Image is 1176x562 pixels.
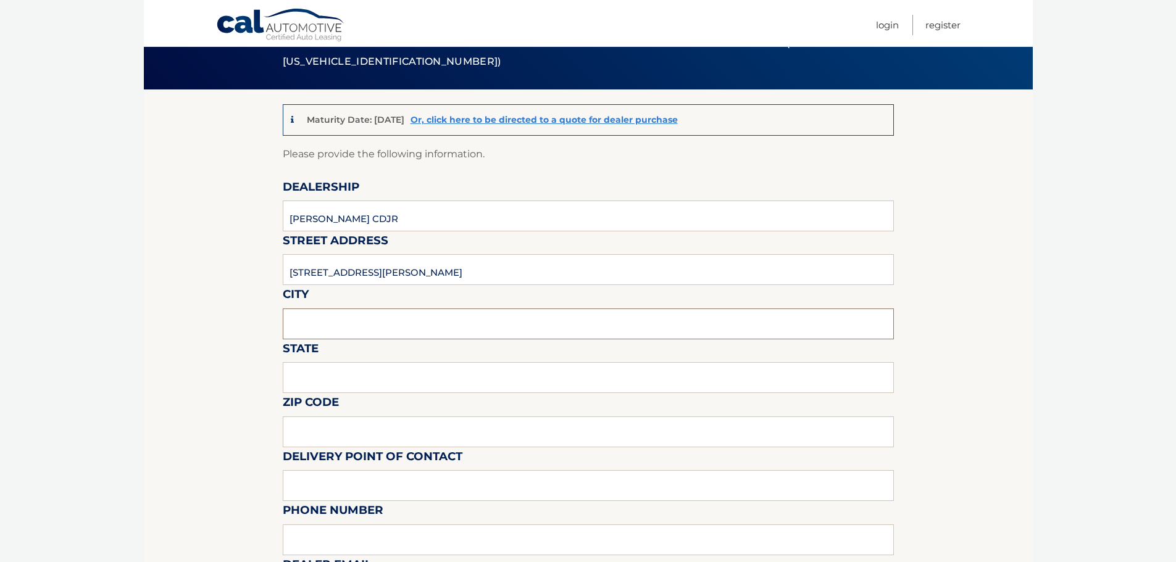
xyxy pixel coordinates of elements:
[283,339,319,362] label: State
[283,231,388,254] label: Street Address
[283,393,339,416] label: Zip Code
[307,114,404,125] p: Maturity Date: [DATE]
[283,178,359,200] label: Dealership
[925,15,961,35] a: Register
[283,285,309,308] label: City
[411,114,678,125] a: Or, click here to be directed to a quote for dealer purchase
[283,447,462,470] label: Delivery Point of Contact
[283,501,383,524] label: Phone Number
[283,146,894,163] p: Please provide the following information.
[216,8,346,44] a: Cal Automotive
[876,15,899,35] a: Login
[283,28,811,70] span: Ground a Vehicle - 2023 Jeep Grand Cherokee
